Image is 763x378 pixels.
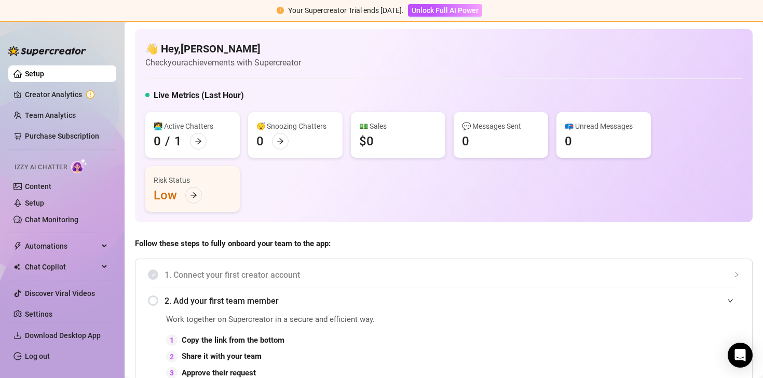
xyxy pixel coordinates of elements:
[412,6,479,15] span: Unlock Full AI Power
[165,294,740,307] span: 2. Add your first team member
[154,133,161,150] div: 0
[288,6,404,15] span: Your Supercreator Trial ends [DATE].
[135,239,331,248] strong: Follow these steps to fully onboard your team to the app:
[25,352,50,360] a: Log out
[728,343,753,368] div: Open Intercom Messenger
[165,268,740,281] span: 1. Connect your first creator account
[13,331,22,340] span: download
[182,335,284,345] strong: Copy the link from the bottom
[71,158,87,173] img: AI Chatter
[148,288,740,314] div: 2. Add your first team member
[148,262,740,288] div: 1. Connect your first creator account
[25,86,108,103] a: Creator Analytics exclamation-circle
[166,351,178,362] div: 2
[25,289,95,298] a: Discover Viral Videos
[565,133,572,150] div: 0
[8,46,86,56] img: logo-BBDzfeDw.svg
[462,120,540,132] div: 💬 Messages Sent
[25,70,44,78] a: Setup
[145,56,301,69] article: Check your achievements with Supercreator
[25,111,76,119] a: Team Analytics
[145,42,301,56] h4: 👋 Hey, [PERSON_NAME]
[25,182,51,191] a: Content
[166,314,506,326] span: Work together on Supercreator in a secure and efficient way.
[25,310,52,318] a: Settings
[25,238,99,254] span: Automations
[565,120,643,132] div: 📪 Unread Messages
[15,163,67,172] span: Izzy AI Chatter
[25,331,101,340] span: Download Desktop App
[256,120,334,132] div: 😴 Snoozing Chatters
[359,133,374,150] div: $0
[182,352,262,361] strong: Share it with your team
[154,174,231,186] div: Risk Status
[195,138,202,145] span: arrow-right
[408,4,482,17] button: Unlock Full AI Power
[190,192,197,199] span: arrow-right
[13,263,20,271] img: Chat Copilot
[256,133,264,150] div: 0
[25,128,108,144] a: Purchase Subscription
[733,272,740,278] span: collapsed
[25,259,99,275] span: Chat Copilot
[174,133,182,150] div: 1
[154,120,231,132] div: 👩‍💻 Active Chatters
[277,138,284,145] span: arrow-right
[25,199,44,207] a: Setup
[408,6,482,15] a: Unlock Full AI Power
[154,89,244,102] h5: Live Metrics (Last Hour)
[25,215,78,224] a: Chat Monitoring
[182,368,256,377] strong: Approve their request
[166,334,178,346] div: 1
[277,7,284,14] span: exclamation-circle
[13,242,22,250] span: thunderbolt
[359,120,437,132] div: 💵 Sales
[462,133,469,150] div: 0
[727,298,733,304] span: expanded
